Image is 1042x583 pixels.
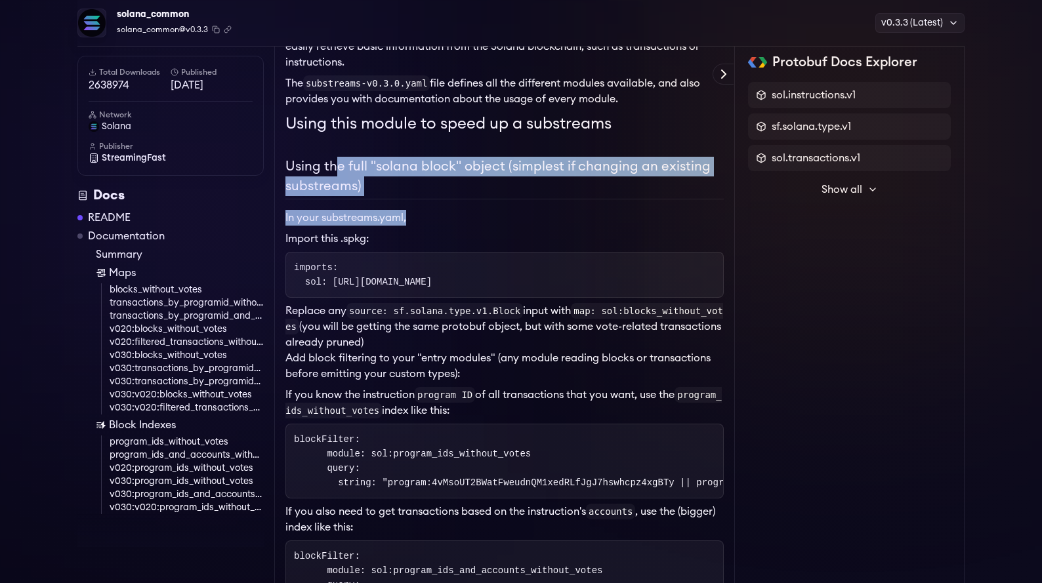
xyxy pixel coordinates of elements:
[102,120,131,133] span: solana
[77,186,264,205] div: Docs
[285,387,722,418] code: program_ids_without_votes
[346,303,523,319] code: source: sf.solana.type.v1.Block
[822,182,862,197] span: Show all
[171,67,253,77] h6: Published
[772,53,917,71] h2: Protobuf Docs Explorer
[78,9,106,37] img: Package Logo
[110,375,264,388] a: v030:transactions_by_programid_and_account_without_votes
[772,119,851,134] span: sf.solana.type.v1
[88,210,131,226] a: README
[171,77,253,93] span: [DATE]
[285,504,724,535] p: If you also need to get transactions based on the instruction's , use the (bigger) index like this:
[224,26,232,33] button: Copy .spkg link to clipboard
[415,387,475,403] code: program ID
[96,417,264,433] a: Block Indexes
[285,23,724,70] p: The Substreams contains a set of modules that allow you to easily retrieve basic information from...
[586,504,635,519] code: accounts
[285,350,724,382] p: Add block filtering to your "entry modules" (any module reading blocks or transactions before emi...
[285,387,724,418] p: If you know the instruction of all transactions that you want, use the index like this:
[110,349,264,362] a: v030:blocks_without_votes
[89,77,171,93] span: 2638974
[89,110,253,120] h6: Network
[294,434,989,488] code: blockFilter: module: sol:program_ids_without_votes query: string: "program:4vMsoUT2BWatFweudnQM1x...
[285,112,724,136] h1: Using this module to speed up a substreams
[285,303,724,350] p: Replace any input with (you will be getting the same protobuf object, but with some vote-related ...
[110,501,264,514] a: v030:v020:program_ids_without_votes
[89,151,253,165] a: StreamingFast
[110,296,264,310] a: transactions_by_programid_without_votes
[110,336,264,349] a: v020:filtered_transactions_without_votes
[875,13,965,33] div: v0.3.3 (Latest)
[117,5,232,24] div: solana_common
[117,24,208,35] span: solana_common@v0.3.3
[96,268,106,278] img: Map icon
[110,435,264,449] a: program_ids_without_votes
[772,150,860,166] span: sol.transactions.v1
[285,303,723,334] code: map: sol:blocks_without_votes
[110,401,264,414] a: v030:v020:filtered_transactions_without_votes
[748,176,951,203] button: Show all
[212,26,220,33] button: Copy package name and version
[110,323,264,336] a: v020:blocks_without_votes
[89,67,171,77] h6: Total Downloads
[285,210,724,226] p: In your substreams.yaml,
[89,121,99,132] img: solana
[110,310,264,323] a: transactions_by_programid_and_account_without_votes
[96,247,264,262] a: Summary
[772,87,856,103] span: sol.instructions.v1
[110,449,264,462] a: program_ids_and_accounts_without_votes
[303,75,430,91] code: substreams-v0.3.0.yaml
[89,141,253,151] h6: Publisher
[748,57,767,68] img: Protobuf
[294,262,432,287] code: imports: sol: [URL][DOMAIN_NAME]
[110,488,264,501] a: v030:program_ids_and_accounts_without_votes
[285,75,724,107] p: The file defines all the different modules available, and also provides you with documentation ab...
[110,475,264,488] a: v030:program_ids_without_votes
[102,151,166,165] span: StreamingFast
[110,462,264,475] a: v020:program_ids_without_votes
[96,420,106,430] img: Block Index icon
[96,265,264,281] a: Maps
[88,228,165,244] a: Documentation
[110,388,264,401] a: v030:v020:blocks_without_votes
[89,120,253,133] a: solana
[110,362,264,375] a: v030:transactions_by_programid_without_votes
[110,283,264,296] a: blocks_without_votes
[285,157,724,199] h2: Using the full "solana block" object (simplest if changing an existing substreams)
[285,231,724,247] li: Import this .spkg:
